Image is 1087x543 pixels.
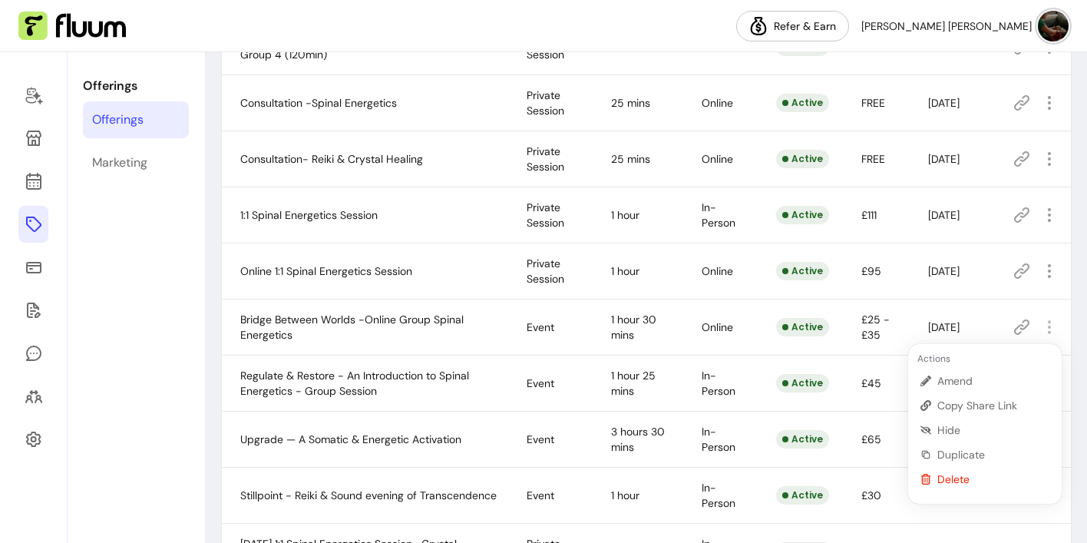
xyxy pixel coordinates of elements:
span: £30 [861,488,881,502]
span: Event [527,376,554,390]
span: 1 hour [611,264,639,278]
span: In-Person [702,481,735,510]
span: Private Session [527,257,564,286]
span: 1 hour [611,488,639,502]
a: Refer & Earn [736,11,849,41]
a: Settings [18,421,48,458]
span: In-Person [702,200,735,230]
span: Private Session [527,88,564,118]
span: Online [702,152,733,166]
span: £95 [861,264,881,278]
a: My Messages [18,335,48,372]
div: Active [776,94,829,112]
div: Active [776,262,829,280]
span: Amend [937,373,1049,389]
span: [DATE] [928,264,960,278]
span: Online [702,320,733,334]
a: Calendar [18,163,48,200]
img: avatar [1038,11,1069,41]
span: Event [527,320,554,334]
span: Delete [937,472,1049,487]
span: £65 [861,432,881,446]
span: Duplicate [937,447,1049,462]
div: Active [776,430,829,449]
span: Private Session [527,200,564,230]
div: Active [776,206,829,224]
span: In-Person [702,425,735,454]
span: [DATE] [928,152,960,166]
span: £45 [861,376,881,390]
span: 25 mins [611,152,650,166]
a: Forms [18,292,48,329]
span: 1 hour 25 mins [611,369,656,398]
div: Active [776,374,829,392]
a: Clients [18,378,48,415]
div: Marketing [92,154,147,172]
a: Offerings [18,206,48,243]
a: Home [18,77,48,114]
span: Online 1:1 Spinal Energetics Session [240,264,412,278]
span: £111 [861,208,877,222]
span: Private Session [527,144,564,174]
span: Upgrade — A Somatic & Energetic Activation [240,432,461,446]
span: Event [527,488,554,502]
div: Offerings [92,111,144,129]
a: Sales [18,249,48,286]
span: FREE [861,96,885,110]
a: Marketing [83,144,189,181]
span: Consultation- Reiki & Crystal Healing [240,152,423,166]
span: £25 - £35 [861,313,890,342]
div: Active [776,486,829,505]
span: In-Person [702,369,735,398]
span: Hide [937,422,1049,438]
span: Actions [914,353,950,365]
span: Copy Share Link [937,398,1049,413]
span: Regulate & Restore - An Introduction to Spinal Energetics - Group Session [240,369,469,398]
div: Active [776,150,829,168]
span: [DATE] [928,96,960,110]
div: Active [776,318,829,336]
span: 3 hours 30 mins [611,425,665,454]
span: Event [527,432,554,446]
span: Bridge Between Worlds -Online Group Spinal Energetics [240,313,464,342]
span: Stillpoint - Reiki & Sound evening of Transcendence [240,488,497,502]
span: FREE [861,152,885,166]
a: Storefront [18,120,48,157]
span: [DATE] [928,320,960,334]
img: Fluum Logo [18,12,126,41]
a: Offerings [83,101,189,138]
span: 1 hour [611,208,639,222]
p: Offerings [83,77,189,95]
span: Consultation -Spinal Energetics [240,96,397,110]
span: 1 hour 30 mins [611,313,656,342]
span: Online [702,264,733,278]
span: 1:1 Spinal Energetics Session [240,208,378,222]
span: 25 mins [611,96,650,110]
span: [PERSON_NAME] [PERSON_NAME] [861,18,1032,34]
span: Online [702,96,733,110]
span: [DATE] [928,208,960,222]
